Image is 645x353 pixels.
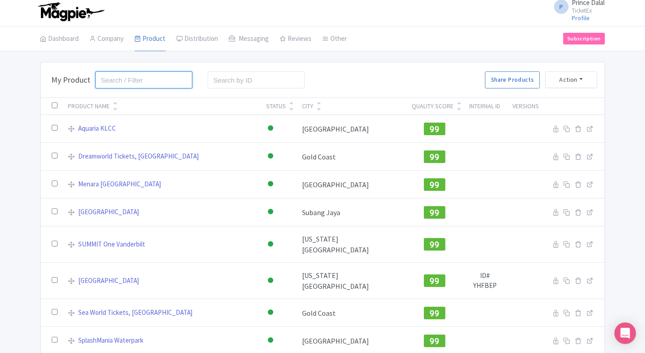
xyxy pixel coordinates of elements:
a: Distribution [177,26,218,52]
a: Share Products [485,71,539,88]
div: Active [266,122,275,135]
td: Gold Coast [297,143,406,171]
a: Profile [572,14,590,22]
a: 99 [424,335,445,344]
a: Messaging [229,26,269,52]
a: Aquaria KLCC [79,124,116,134]
div: Active [266,150,275,163]
div: Status [266,101,286,111]
span: 99 [430,124,439,134]
button: Action [545,71,597,88]
div: Quality Score [412,101,454,111]
span: 99 [430,336,439,346]
input: Search by ID [208,71,305,88]
td: [GEOGRAPHIC_DATA] [297,171,406,199]
div: Open Intercom Messenger [614,322,636,344]
a: SUMMIT One Vanderbilt [79,239,146,250]
a: SplashMania Waterpark [79,335,144,346]
th: Internal ID [463,98,507,115]
div: Active [266,178,275,191]
div: Active [266,206,275,219]
a: Dreamworld Tickets, [GEOGRAPHIC_DATA] [79,151,199,162]
td: [US_STATE][GEOGRAPHIC_DATA] [297,263,406,299]
div: City [302,101,313,111]
small: TicketEx [572,8,605,13]
a: 99 [424,123,445,132]
div: Active [266,238,275,251]
span: 99 [430,309,439,318]
td: [GEOGRAPHIC_DATA] [297,115,406,143]
a: 99 [424,151,445,160]
div: Product Name [68,101,110,111]
a: Menara [GEOGRAPHIC_DATA] [79,179,161,190]
a: 99 [424,239,445,248]
th: Versions [507,98,544,115]
input: Search / Filter [95,71,193,88]
div: Active [266,334,275,347]
span: 99 [430,180,439,190]
a: Subscription [563,33,605,44]
a: 99 [424,275,445,284]
a: Sea World Tickets, [GEOGRAPHIC_DATA] [79,308,193,318]
span: 99 [430,208,439,217]
span: 99 [430,152,439,162]
a: 99 [424,307,445,316]
a: Other [323,26,347,52]
a: [GEOGRAPHIC_DATA] [79,207,139,217]
h3: My Product [52,75,91,85]
span: 99 [430,276,439,286]
td: Gold Coast [297,299,406,327]
div: Active [266,274,275,287]
div: Active [266,306,275,319]
a: Product [135,26,166,52]
td: ID# YHFBEP [463,263,507,299]
a: 99 [424,179,445,188]
a: Dashboard [40,26,79,52]
a: Company [90,26,124,52]
a: Reviews [280,26,312,52]
a: [GEOGRAPHIC_DATA] [79,276,139,286]
a: 99 [424,207,445,216]
img: logo-ab69f6fb50320c5b225c76a69d11143b.png [36,2,106,22]
td: Subang Jaya [297,199,406,226]
td: [US_STATE][GEOGRAPHIC_DATA] [297,226,406,263]
span: 99 [430,240,439,249]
